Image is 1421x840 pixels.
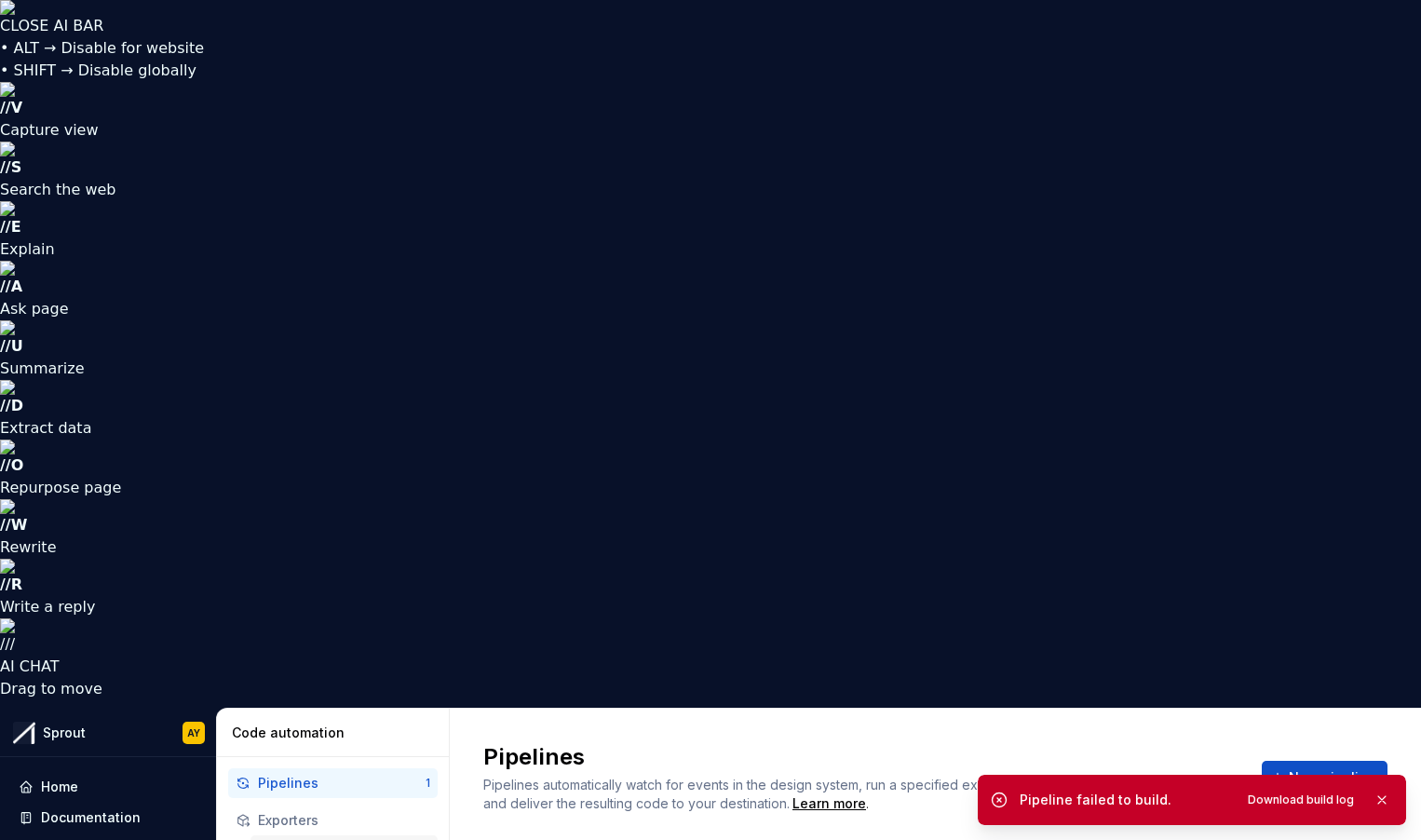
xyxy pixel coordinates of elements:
a: Documentation [11,803,205,833]
button: Download build log [1239,787,1362,813]
span: Pipelines automatically watch for events in the design system, run a specified exporter, and deli... [483,777,1022,811]
div: AY [187,725,200,740]
div: Pipelines [258,774,426,793]
div: Code automation [232,724,441,742]
div: Documentation [41,808,141,827]
div: Pipeline failed to build. [1020,791,1228,809]
div: 1 [426,776,430,791]
span: . [790,797,869,811]
button: Pipelines1 [228,768,438,798]
div: Exporters [258,811,430,830]
h2: Pipelines [483,742,1239,772]
button: SproutAY [4,712,212,752]
a: Home [11,772,205,802]
span: Download build log [1248,793,1354,807]
a: Learn more [792,794,866,813]
img: b6c2a6ff-03c2-4811-897b-2ef07e5e0e51.png [13,722,35,744]
div: Home [41,778,78,796]
div: Sprout [43,724,86,742]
